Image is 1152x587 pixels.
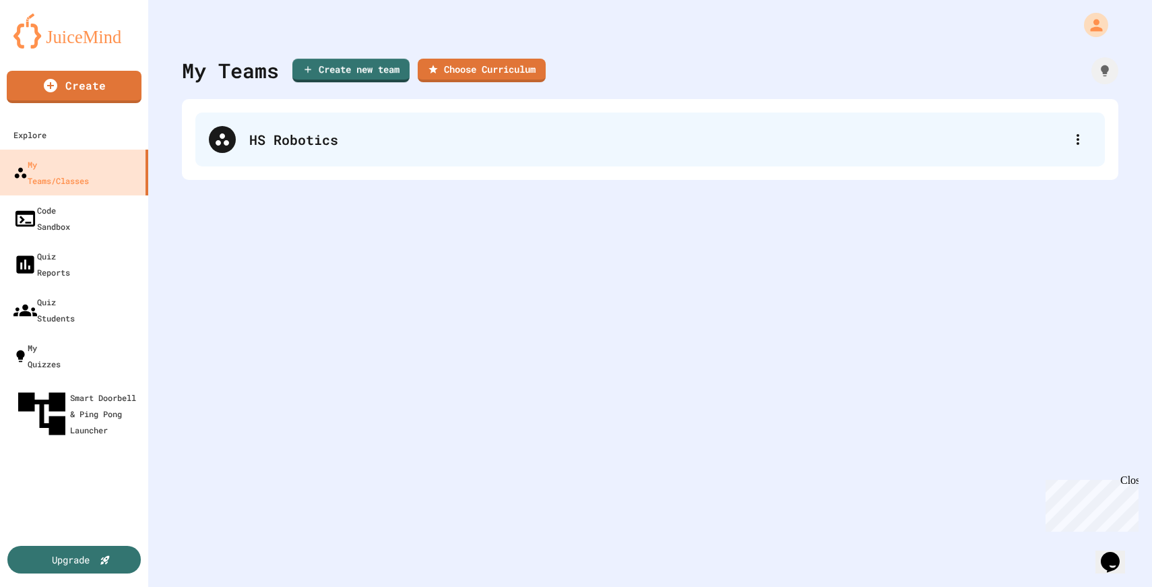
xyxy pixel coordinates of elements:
[1040,474,1139,532] iframe: chat widget
[1095,533,1139,574] iframe: chat widget
[195,113,1105,166] div: HS Robotics
[5,5,93,86] div: Chat with us now!Close
[1070,9,1112,40] div: My Account
[13,156,89,189] div: My Teams/Classes
[418,59,546,82] a: Choose Curriculum
[13,340,61,372] div: My Quizzes
[13,385,143,442] div: Smart Doorbell & Ping Pong Launcher
[7,71,141,103] a: Create
[13,13,135,49] img: logo-orange.svg
[52,553,90,567] div: Upgrade
[1091,57,1118,84] div: How it works
[13,202,70,235] div: Code Sandbox
[13,127,46,143] div: Explore
[13,294,75,326] div: Quiz Students
[13,248,70,280] div: Quiz Reports
[249,129,1064,150] div: HS Robotics
[182,55,279,86] div: My Teams
[292,59,410,82] a: Create new team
